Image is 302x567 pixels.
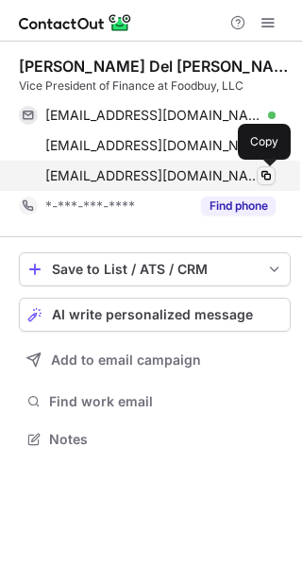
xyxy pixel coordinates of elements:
span: Add to email campaign [51,352,201,368]
div: Vice President of Finance at Foodbuy, LLC [19,77,291,94]
button: Find work email [19,388,291,415]
span: Notes [49,431,283,448]
button: Notes [19,426,291,453]
span: [EMAIL_ADDRESS][DOMAIN_NAME] [45,167,261,184]
button: Add to email campaign [19,343,291,377]
span: AI write personalized message [52,307,253,322]
button: save-profile-one-click [19,252,291,286]
img: ContactOut v5.3.10 [19,11,132,34]
div: [PERSON_NAME] Del [PERSON_NAME] [19,57,291,76]
div: Save to List / ATS / CRM [52,262,258,277]
button: Reveal Button [201,197,276,215]
span: [EMAIL_ADDRESS][DOMAIN_NAME] [45,107,261,124]
span: [EMAIL_ADDRESS][DOMAIN_NAME] [45,137,261,154]
span: Find work email [49,393,283,410]
button: AI write personalized message [19,298,291,332]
